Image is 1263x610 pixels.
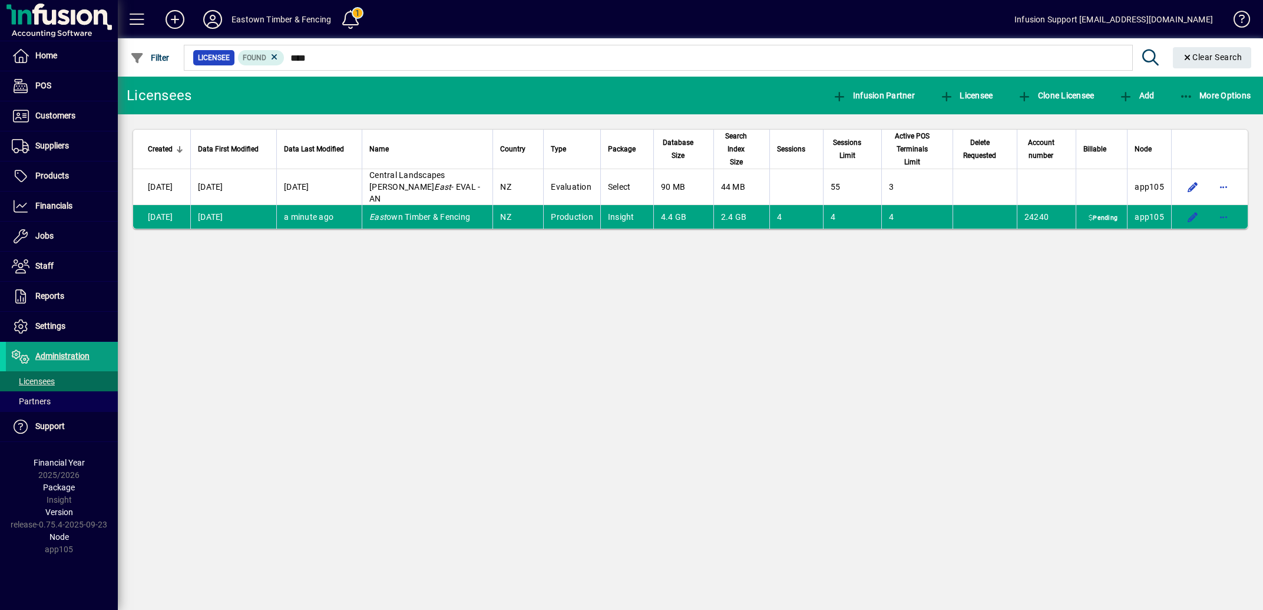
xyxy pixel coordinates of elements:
[49,532,69,542] span: Node
[35,81,51,90] span: POS
[1173,47,1252,68] button: Clear
[831,136,874,162] div: Sessions Limit
[1225,2,1248,41] a: Knowledge Base
[600,169,653,205] td: Select
[960,136,999,162] span: Delete Requested
[937,85,996,106] button: Licensee
[1024,136,1058,162] span: Account number
[35,351,90,361] span: Administration
[6,222,118,251] a: Jobs
[369,143,485,156] div: Name
[434,182,451,192] em: East
[6,101,118,131] a: Customers
[600,205,653,229] td: Insight
[1017,91,1094,100] span: Clone Licensee
[35,231,54,240] span: Jobs
[190,205,276,229] td: [DATE]
[829,85,918,106] button: Infusion Partner
[1014,10,1213,29] div: Infusion Support [EMAIL_ADDRESS][DOMAIN_NAME]
[284,143,355,156] div: Data Last Modified
[243,54,266,62] span: Found
[369,143,389,156] span: Name
[35,171,69,180] span: Products
[777,143,805,156] span: Sessions
[6,312,118,341] a: Settings
[721,130,762,169] div: Search Index Size
[276,169,362,205] td: [DATE]
[823,169,881,205] td: 55
[35,111,75,120] span: Customers
[832,91,915,100] span: Infusion Partner
[369,170,480,203] span: Central Landscapes [PERSON_NAME] - EVAL - AN
[194,9,232,30] button: Profile
[35,261,54,271] span: Staff
[133,205,190,229] td: [DATE]
[1083,143,1106,156] span: Billable
[500,143,536,156] div: Country
[148,143,183,156] div: Created
[551,143,593,156] div: Type
[198,143,269,156] div: Data First Modified
[661,136,696,162] span: Database Size
[369,212,470,222] span: own Timber & Fencing
[769,205,823,229] td: 4
[198,143,259,156] span: Data First Modified
[1179,91,1251,100] span: More Options
[130,53,170,62] span: Filter
[1214,177,1233,196] button: More options
[1182,52,1242,62] span: Clear Search
[35,51,57,60] span: Home
[551,143,566,156] span: Type
[6,371,118,391] a: Licensees
[1135,182,1164,192] span: app105.prod.infusionbusinesssoftware.com
[127,47,173,68] button: Filter
[940,91,993,100] span: Licensee
[823,205,881,229] td: 4
[661,136,706,162] div: Database Size
[1183,177,1202,196] button: Edit
[543,205,600,229] td: Production
[6,391,118,411] a: Partners
[492,205,543,229] td: NZ
[12,377,55,386] span: Licensees
[881,205,953,229] td: 4
[6,412,118,441] a: Support
[713,169,769,205] td: 44 MB
[43,483,75,492] span: Package
[190,169,276,205] td: [DATE]
[156,9,194,30] button: Add
[608,143,646,156] div: Package
[34,458,85,467] span: Financial Year
[653,169,713,205] td: 90 MB
[35,321,65,331] span: Settings
[276,205,362,229] td: a minute ago
[6,192,118,221] a: Financials
[500,143,525,156] span: Country
[1024,136,1069,162] div: Account number
[238,50,285,65] mat-chip: Found Status: Found
[1083,143,1120,156] div: Billable
[608,143,636,156] span: Package
[127,86,191,105] div: Licensees
[889,130,945,169] div: Active POS Terminals Limit
[35,421,65,431] span: Support
[1183,207,1202,226] button: Edit
[35,291,64,301] span: Reports
[653,205,713,229] td: 4.4 GB
[1086,213,1120,223] span: Pending
[232,10,331,29] div: Eastown Timber & Fencing
[6,131,118,161] a: Suppliers
[6,282,118,311] a: Reports
[1116,85,1157,106] button: Add
[369,212,386,222] em: East
[1014,85,1097,106] button: Clone Licensee
[133,169,190,205] td: [DATE]
[6,161,118,191] a: Products
[1135,212,1164,222] span: app105.prod.infusionbusinesssoftware.com
[1119,91,1154,100] span: Add
[881,169,953,205] td: 3
[831,136,864,162] span: Sessions Limit
[1017,205,1076,229] td: 24240
[777,143,816,156] div: Sessions
[198,52,230,64] span: Licensee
